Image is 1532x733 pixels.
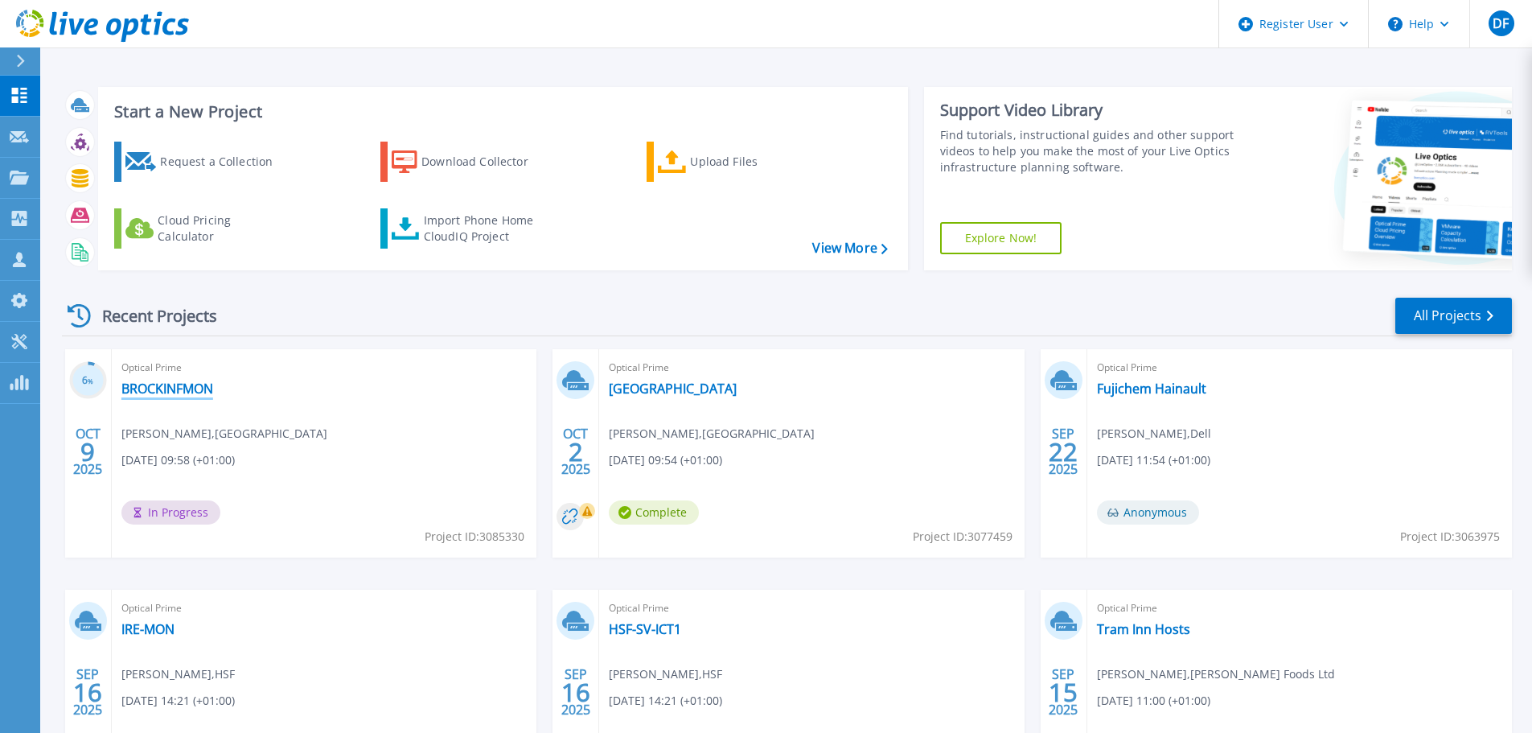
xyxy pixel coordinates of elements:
[1400,528,1500,546] span: Project ID: 3063975
[69,372,107,390] h3: 6
[121,359,527,377] span: Optical Prime
[569,445,583,459] span: 2
[121,599,527,617] span: Optical Prime
[1049,445,1078,459] span: 22
[609,381,737,397] a: [GEOGRAPHIC_DATA]
[1049,686,1078,699] span: 15
[1097,692,1210,710] span: [DATE] 11:00 (+01:00)
[62,296,239,336] div: Recent Projects
[121,692,235,710] span: [DATE] 14:21 (+01:00)
[1097,451,1210,469] span: [DATE] 11:54 (+01:00)
[114,208,294,249] a: Cloud Pricing Calculator
[121,621,175,637] a: IRE-MON
[690,146,819,178] div: Upload Files
[121,451,235,469] span: [DATE] 09:58 (+01:00)
[380,142,560,182] a: Download Collector
[160,146,289,178] div: Request a Collection
[1097,500,1199,525] span: Anonymous
[121,425,327,443] span: [PERSON_NAME] , [GEOGRAPHIC_DATA]
[424,212,549,245] div: Import Phone Home CloudIQ Project
[1097,665,1335,683] span: [PERSON_NAME] , [PERSON_NAME] Foods Ltd
[561,422,591,481] div: OCT 2025
[609,425,815,443] span: [PERSON_NAME] , [GEOGRAPHIC_DATA]
[1097,359,1502,377] span: Optical Prime
[609,500,699,525] span: Complete
[940,127,1240,175] div: Find tutorials, instructional guides and other support videos to help you make the most of your L...
[158,212,286,245] div: Cloud Pricing Calculator
[1097,621,1190,637] a: Tram Inn Hosts
[609,451,722,469] span: [DATE] 09:54 (+01:00)
[72,422,103,481] div: OCT 2025
[609,665,722,683] span: [PERSON_NAME] , HSF
[114,142,294,182] a: Request a Collection
[940,100,1240,121] div: Support Video Library
[1097,381,1206,397] a: Fujichem Hainault
[73,686,102,699] span: 16
[913,528,1012,546] span: Project ID: 3077459
[114,103,887,121] h3: Start a New Project
[80,445,95,459] span: 9
[1048,422,1078,481] div: SEP 2025
[121,381,213,397] a: BROCKINFMON
[1048,663,1078,722] div: SEP 2025
[121,665,235,683] span: [PERSON_NAME] , HSF
[1097,425,1211,443] span: [PERSON_NAME] , Dell
[1097,599,1502,617] span: Optical Prime
[647,142,826,182] a: Upload Files
[1493,17,1509,30] span: DF
[940,222,1062,254] a: Explore Now!
[561,686,590,699] span: 16
[121,500,220,525] span: In Progress
[561,663,591,722] div: SEP 2025
[421,146,550,178] div: Download Collector
[609,359,1014,377] span: Optical Prime
[1395,298,1512,334] a: All Projects
[609,621,681,637] a: HSF-SV-ICT1
[72,663,103,722] div: SEP 2025
[609,692,722,710] span: [DATE] 14:21 (+01:00)
[609,599,1014,617] span: Optical Prime
[425,528,524,546] span: Project ID: 3085330
[812,241,887,256] a: View More
[88,377,93,385] span: %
